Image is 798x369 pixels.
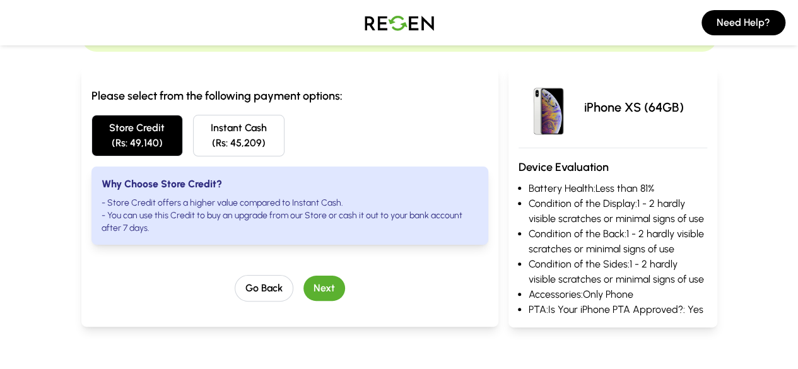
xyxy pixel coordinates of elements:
button: Instant Cash (Rs: 45,209) [193,115,285,156]
img: iPhone XS [519,77,579,138]
button: Need Help? [701,10,785,35]
p: iPhone XS (64GB) [584,98,684,116]
li: Condition of the Display: 1 - 2 hardly visible scratches or minimal signs of use [529,196,707,226]
li: Condition of the Sides: 1 - 2 hardly visible scratches or minimal signs of use [529,257,707,287]
li: - Store Credit offers a higher value compared to Instant Cash. [102,197,478,209]
li: Condition of the Back: 1 - 2 hardly visible scratches or minimal signs of use [529,226,707,257]
li: Battery Health: Less than 81% [529,181,707,196]
img: Logo [355,5,443,40]
li: - You can use this Credit to buy an upgrade from our Store or cash it out to your bank account af... [102,209,478,235]
strong: Why Choose Store Credit? [102,178,222,190]
button: Store Credit (Rs: 49,140) [91,115,183,156]
h3: Device Evaluation [519,158,707,176]
button: Next [303,276,345,301]
button: Go Back [235,275,293,302]
li: PTA: Is Your iPhone PTA Approved?: Yes [529,302,707,317]
li: Accessories: Only Phone [529,287,707,302]
h3: Please select from the following payment options: [91,87,488,105]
